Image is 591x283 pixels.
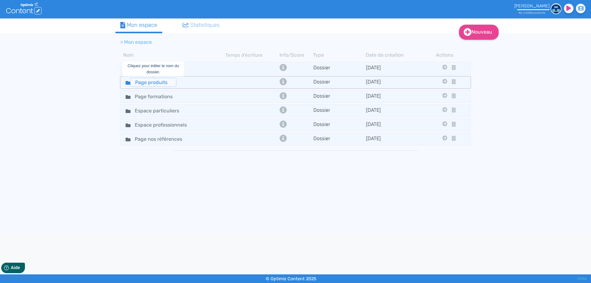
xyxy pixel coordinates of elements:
td: Dossier [313,135,366,144]
div: V1.13.6 [577,274,586,283]
a: Nouveau [459,25,499,40]
th: Info/Score [278,51,313,59]
th: Actions [441,51,449,59]
td: [DATE] [366,78,418,87]
td: [DATE] [366,64,418,73]
div: Cliquez pour éditer le nom du dossier. [123,62,184,76]
input: Nom de dossier [130,78,176,87]
input: Nom de dossier [130,106,195,115]
td: [DATE] [366,106,418,115]
td: Dossier [313,92,366,101]
td: Dossier [313,120,366,129]
img: 6492f3e85904c52433e22e24e114095b [551,3,561,14]
td: Dossier [313,106,366,115]
nav: breadcrumb [115,35,423,50]
small: © Optimiz Content 2025 [266,276,316,281]
td: Dossier [313,64,366,73]
span: s [532,11,533,15]
input: Nom de dossier [130,120,199,129]
th: Temps d'écriture [225,51,278,59]
li: > Mon espace [120,38,152,46]
div: Statistiques [183,21,220,29]
td: [DATE] [366,135,418,144]
th: Date de création [366,51,418,59]
th: Nom [120,51,225,59]
a: Statistiques [178,18,225,32]
td: [DATE] [366,92,418,101]
div: [PERSON_NAME] [514,3,549,9]
td: [DATE] [366,120,418,129]
input: Nom de dossier [130,92,183,101]
input: Nom de dossier [130,135,195,144]
span: s [544,11,545,15]
div: Mon espace [120,21,157,29]
a: Mon espace [115,18,162,33]
td: Dossier [313,78,366,87]
small: 46 crédit restant [518,11,545,15]
th: Type [313,51,366,59]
